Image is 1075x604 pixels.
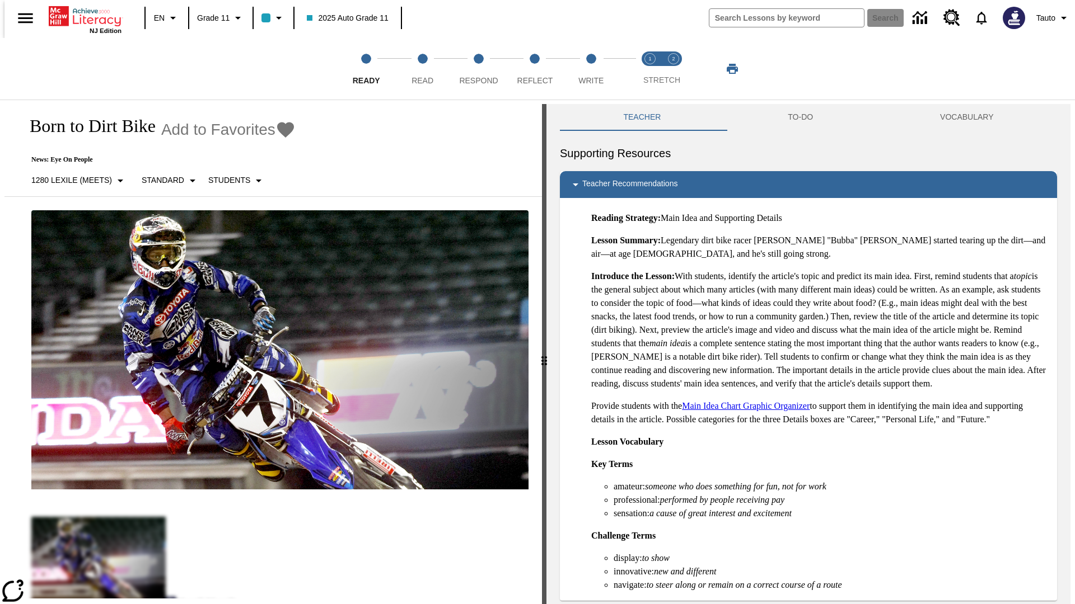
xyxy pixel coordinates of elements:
button: TO-DO [725,104,877,131]
li: innovative: [614,565,1048,578]
text: 1 [648,56,651,62]
h1: Born to Dirt Bike [18,116,156,136]
p: Teacher Recommendations [582,178,677,191]
div: Home [49,4,121,34]
button: Reflect step 4 of 5 [502,38,567,100]
em: to steer along or remain on a correct course of a route [647,580,842,589]
img: Motocross racer James Stewart flies through the air on his dirt bike. [31,210,529,490]
li: sensation: [614,507,1048,520]
button: Select Lexile, 1280 Lexile (Meets) [27,171,132,191]
span: Reflect [517,76,553,85]
em: performed by people receiving pay [660,495,784,504]
button: Stretch Respond step 2 of 2 [657,38,690,100]
h6: Supporting Resources [560,144,1057,162]
p: Standard [142,174,184,186]
button: Language: EN, Select a language [149,8,185,28]
button: Teacher [560,104,725,131]
span: Add to Favorites [161,121,275,139]
button: Add to Favorites - Born to Dirt Bike [161,120,296,139]
input: search field [709,9,864,27]
button: Profile/Settings [1032,8,1075,28]
em: a cause of great interest and excitement [649,508,792,518]
strong: Challenge Terms [591,531,656,540]
em: to show [642,553,670,563]
span: Respond [459,76,498,85]
button: Scaffolds, Standard [137,171,204,191]
div: reading [4,104,542,598]
strong: Lesson Summary: [591,235,661,245]
p: Students [208,174,250,186]
button: Read step 2 of 5 [390,38,455,100]
button: Write step 5 of 5 [559,38,624,100]
button: Respond step 3 of 5 [446,38,511,100]
em: new and different [654,567,716,576]
a: Resource Center, Will open in new tab [937,3,967,33]
div: Teacher Recommendations [560,171,1057,198]
button: Open side menu [9,2,42,35]
p: With students, identify the article's topic and predict its main idea. First, remind students tha... [591,270,1048,390]
text: 2 [672,56,675,62]
em: someone who does something for fun, not for work [645,482,826,491]
strong: Lesson Vocabulary [591,437,663,446]
span: NJ Edition [90,27,121,34]
button: VOCABULARY [877,104,1057,131]
span: EN [154,12,165,24]
strong: Reading Strategy: [591,213,661,223]
button: Print [714,59,750,79]
div: Press Enter or Spacebar and then press right and left arrow keys to move the slider [542,104,546,604]
li: display: [614,551,1048,565]
p: Main Idea and Supporting Details [591,211,1048,225]
p: 1280 Lexile (Meets) [31,174,112,186]
a: Notifications [967,3,996,32]
img: Avatar [1003,7,1025,29]
div: activity [546,104,1071,604]
strong: Introduce the Lesson: [591,271,675,281]
button: Grade: Grade 11, Select a grade [193,8,249,28]
button: Select Student [204,171,270,191]
span: 2025 Auto Grade 11 [307,12,388,24]
p: Legendary dirt bike racer [PERSON_NAME] "Bubba" [PERSON_NAME] started tearing up the dirt—and air... [591,234,1048,261]
span: Read [412,76,433,85]
p: News: Eye On People [18,155,296,164]
strong: Key Terms [591,459,633,469]
em: topic [1014,271,1032,281]
span: Write [578,76,604,85]
span: STRETCH [643,75,680,84]
span: Grade 11 [197,12,230,24]
button: Stretch Read step 1 of 2 [634,38,666,100]
li: professional: [614,493,1048,507]
button: Class color is light blue. Change class color [257,8,290,28]
a: Data Center [906,3,937,34]
button: Select a new avatar [996,3,1032,32]
button: Ready step 1 of 5 [334,38,399,100]
li: navigate: [614,578,1048,592]
p: Provide students with the to support them in identifying the main idea and supporting details in ... [591,399,1048,426]
em: main idea [649,338,685,348]
span: Tauto [1036,12,1055,24]
li: amateur: [614,480,1048,493]
span: Ready [353,76,380,85]
a: Main Idea Chart Graphic Organizer [682,401,810,410]
div: Instructional Panel Tabs [560,104,1057,131]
